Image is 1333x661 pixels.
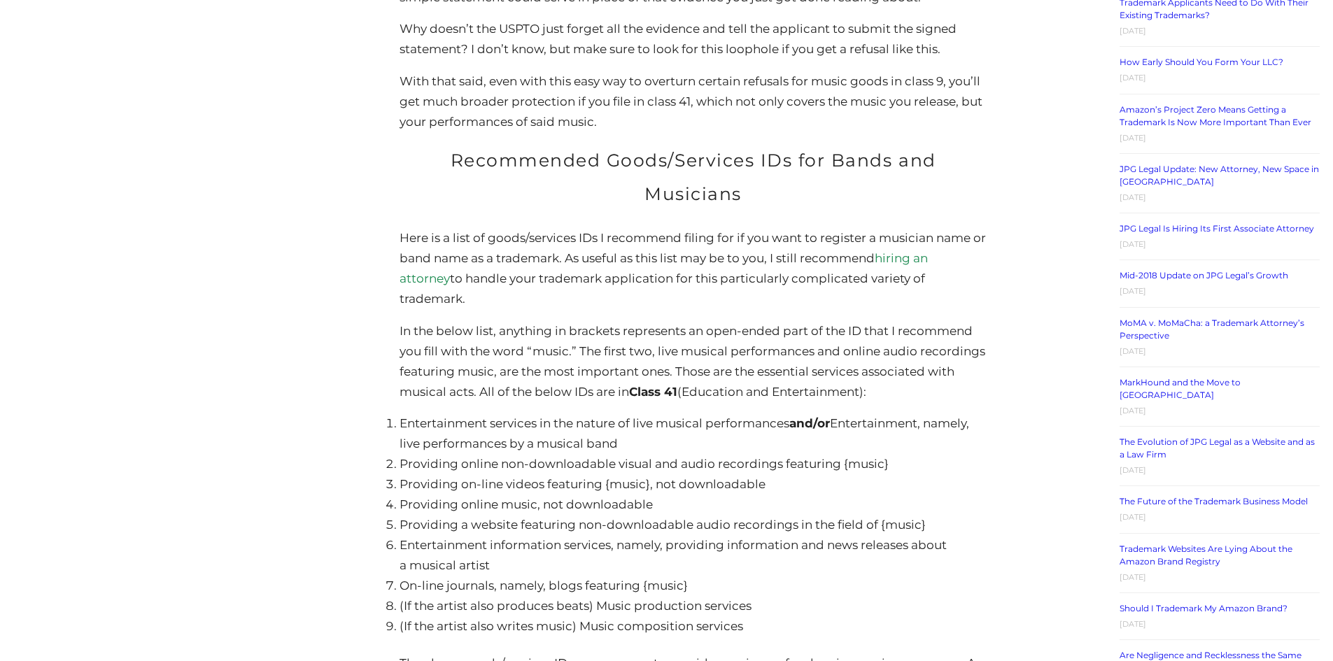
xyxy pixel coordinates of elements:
time: [DATE] [1120,465,1146,475]
a: The Future of the Trademark Business Model [1120,496,1308,506]
strong: and/or [789,416,830,430]
a: JPG Legal Is Hiring Its First Associate Attorney [1120,223,1314,234]
p: With that said, even with this easy way to overturn certain refusals for music goods in class 9, ... [400,71,986,132]
li: Entertainment services in the nature of live musical performances Entertainment, namely, live per... [400,413,986,454]
time: [DATE] [1120,572,1146,582]
a: MarkHound and the Move to [GEOGRAPHIC_DATA] [1120,377,1241,400]
a: Trademark Websites Are Lying About the Amazon Brand Registry [1120,543,1292,567]
a: Amazon’s Project Zero Means Getting a Trademark Is Now More Important Than Ever [1120,104,1311,127]
time: [DATE] [1120,192,1146,202]
time: [DATE] [1120,286,1146,296]
time: [DATE] [1120,239,1146,249]
time: [DATE] [1120,26,1146,36]
p: Here is a list of goods/services IDs I recommend filing for if you want to register a musician na... [400,228,986,309]
a: Mid-2018 Update on JPG Legal’s Growth [1120,270,1288,280]
time: [DATE] [1120,406,1146,415]
li: On-line journals, namely, blogs featuring {music} [400,576,986,596]
time: [DATE] [1120,619,1146,629]
li: Providing a website featuring non-downloadable audio recordings in the field of {music} [400,515,986,535]
p: In the below list, anything in brackets represents an open-ended part of the ID that I recommend ... [400,321,986,402]
time: [DATE] [1120,512,1146,522]
p: Why doesn’t the USPTO just forget all the evidence and tell the applicant to submit the signed st... [400,19,986,59]
a: Should I Trademark My Amazon Brand? [1120,603,1288,613]
li: (If the artist also writes music) Music composition services [400,616,986,637]
time: [DATE] [1120,133,1146,143]
li: Providing online non-downloadable visual and audio recordings featuring {music} [400,454,986,474]
li: Providing on-line videos featuring {music}, not downloadable [400,474,986,495]
h2: Recommended Goods/Services IDs for Bands and Musicians [400,144,986,211]
a: How Early Should You Form Your LLC? [1120,57,1283,67]
a: The Evolution of JPG Legal as a Website and as a Law Firm [1120,436,1315,460]
time: [DATE] [1120,346,1146,356]
a: MoMA v. MoMaCha: a Trademark Attorney’s Perspective [1120,318,1304,341]
li: Entertainment information services, namely, providing information and news releases about a music... [400,535,986,576]
li: (If the artist also produces beats) Music production services [400,596,986,616]
li: Providing online music, not downloadable [400,495,986,515]
time: [DATE] [1120,73,1146,83]
a: JPG Legal Update: New Attorney, New Space in [GEOGRAPHIC_DATA] [1120,164,1319,187]
strong: Class 41 [629,385,677,399]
